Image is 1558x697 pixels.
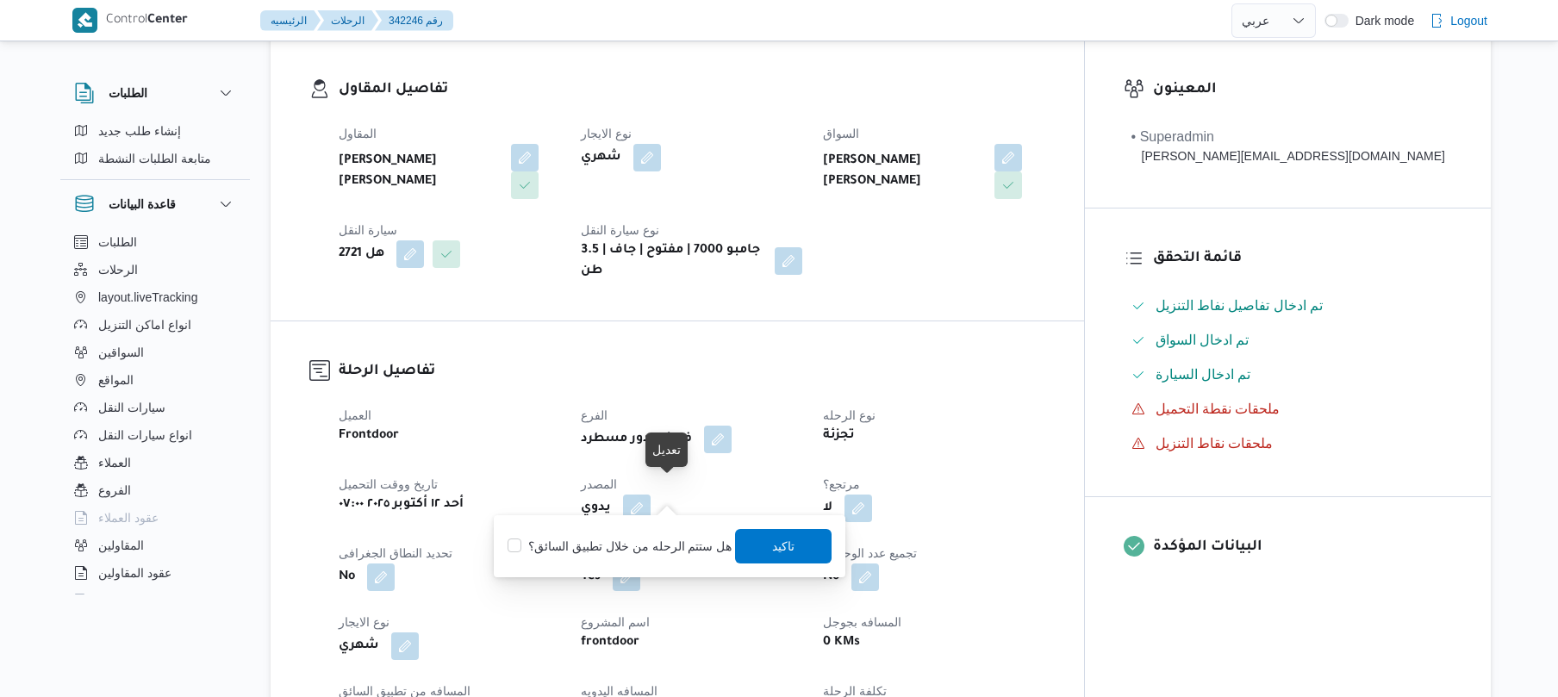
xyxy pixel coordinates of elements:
button: ملحقات نقطة التحميل [1125,395,1452,423]
span: layout.liveTracking [98,287,197,308]
b: No [339,567,355,588]
div: [PERSON_NAME][EMAIL_ADDRESS][DOMAIN_NAME] [1131,147,1445,165]
span: مرتجع؟ [823,477,860,491]
span: متابعة الطلبات النشطة [98,148,211,169]
button: ملحقات نقاط التنزيل [1125,430,1452,457]
h3: تفاصيل الرحلة [339,360,1045,383]
span: ملحقات نقاط التنزيل [1156,433,1274,454]
img: X8yXhbKr1z7QwAAAABJRU5ErkJggg== [72,8,97,33]
span: انواع سيارات النقل [98,425,192,445]
div: الطلبات [60,117,250,179]
span: سيارة النقل [339,223,397,237]
b: هل 2721 [339,244,384,264]
h3: قائمة التحقق [1153,247,1452,271]
button: الطلبات [67,228,243,256]
b: [PERSON_NAME] [PERSON_NAME] [339,151,499,192]
span: ملحقات نقطة التحميل [1156,401,1281,416]
h3: تفاصيل المقاول [339,78,1045,102]
b: No [823,567,839,588]
button: الطلبات [74,83,236,103]
b: أحد ١٢ أكتوبر ٢٠٢٥ ٠٧:٠٠ [339,495,464,515]
span: المصدر [581,477,617,491]
button: layout.liveTracking [67,283,243,311]
span: اجهزة التليفون [98,590,170,611]
button: تم ادخال السواق [1125,327,1452,354]
b: تجزئة [823,426,855,446]
span: المسافه بجوجل [823,615,901,629]
span: تحديد النطاق الجغرافى [339,546,452,560]
button: الرحلات [67,256,243,283]
button: انواع سيارات النقل [67,421,243,449]
span: نوع الايجار [339,615,389,629]
span: انواع اماكن التنزيل [98,314,191,335]
b: يدوي [581,498,611,519]
span: العميل [339,408,371,422]
button: الفروع [67,476,243,504]
span: المقاولين [98,535,144,556]
b: [PERSON_NAME] [PERSON_NAME] [823,151,983,192]
b: شهري [339,636,379,657]
button: انواع اماكن التنزيل [67,311,243,339]
button: إنشاء طلب جديد [67,117,243,145]
b: Center [147,14,188,28]
div: قاعدة البيانات [60,228,250,601]
span: إنشاء طلب جديد [98,121,181,141]
b: frontdoor [581,632,639,653]
span: تم ادخال السواق [1156,333,1250,347]
button: قاعدة البيانات [74,194,236,215]
span: Dark mode [1349,14,1414,28]
button: المقاولين [67,532,243,559]
span: ملحقات نقطة التحميل [1156,399,1281,420]
label: هل ستتم الرحله من خلال تطبيق السائق؟ [508,536,732,557]
button: اجهزة التليفون [67,587,243,614]
div: تعديل [652,439,681,460]
h3: البيانات المؤكدة [1153,536,1452,559]
b: Frontdoor [339,426,399,446]
span: نوع الايجار [581,127,632,140]
span: تاكيد [773,536,795,557]
button: العملاء [67,449,243,476]
span: المواقع [98,370,134,390]
b: جامبو 7000 | مفتوح | جاف | 3.5 طن [581,240,763,282]
span: سيارات النقل [98,397,165,418]
b: Yes [581,567,601,588]
b: فرونت دور مسطرد [581,429,692,450]
span: نوع سيارة النقل [581,223,659,237]
button: متابعة الطلبات النشطة [67,145,243,172]
span: الفروع [98,480,131,501]
button: عقود العملاء [67,504,243,532]
button: Logout [1423,3,1494,38]
span: تم ادخال السيارة [1156,364,1251,385]
span: السواق [823,127,859,140]
span: الفرع [581,408,608,422]
span: • Superadmin mohamed.nabil@illa.com.eg [1131,127,1445,165]
button: السواقين [67,339,243,366]
button: الرحلات [317,10,378,31]
span: ملحقات نقاط التنزيل [1156,436,1274,451]
span: المقاول [339,127,377,140]
button: تاكيد [736,529,832,563]
span: تم ادخال السواق [1156,330,1250,351]
button: عقود المقاولين [67,559,243,587]
span: الطلبات [98,232,137,252]
span: عقود العملاء [98,507,159,528]
span: الرحلات [98,259,138,280]
button: 342246 رقم [375,10,453,31]
span: السواقين [98,342,144,363]
b: لا [823,498,832,519]
button: المواقع [67,366,243,394]
span: تجميع عدد الوحدات [823,546,917,560]
button: سيارات النقل [67,394,243,421]
span: نوع الرحله [823,408,876,422]
span: تم ادخال تفاصيل نفاط التنزيل [1156,296,1324,316]
span: تاريخ ووقت التحميل [339,477,438,491]
button: تم ادخال السيارة [1125,361,1452,389]
span: تم ادخال السيارة [1156,367,1251,382]
span: العملاء [98,452,131,473]
button: الرئيسيه [260,10,321,31]
h3: الطلبات [109,83,147,103]
span: Logout [1450,10,1487,31]
span: تم ادخال تفاصيل نفاط التنزيل [1156,298,1324,313]
div: • Superadmin [1131,127,1445,147]
span: عقود المقاولين [98,563,171,583]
